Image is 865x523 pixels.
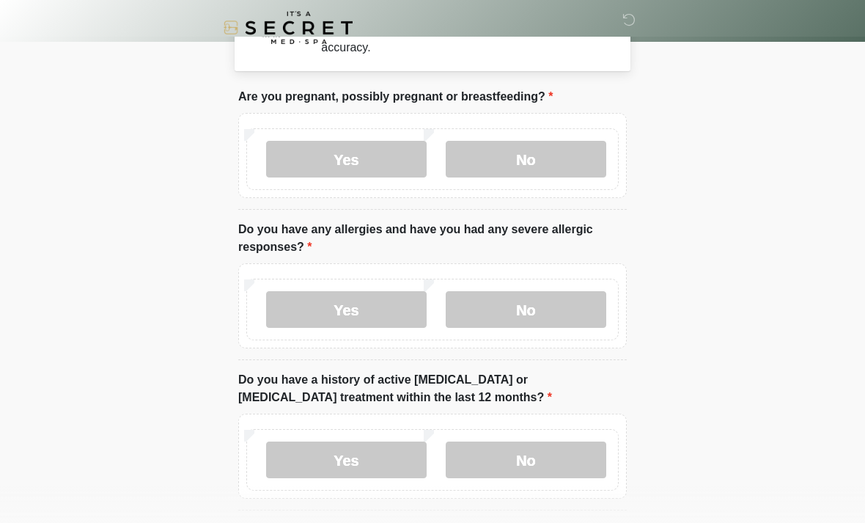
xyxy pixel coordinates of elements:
label: No [446,291,606,328]
label: Do you have any allergies and have you had any severe allergic responses? [238,221,627,256]
img: It's A Secret Med Spa Logo [224,11,353,44]
label: Yes [266,442,427,478]
label: No [446,141,606,178]
label: Do you have a history of active [MEDICAL_DATA] or [MEDICAL_DATA] treatment within the last 12 mon... [238,371,627,406]
label: Yes [266,141,427,178]
label: Are you pregnant, possibly pregnant or breastfeeding? [238,88,553,106]
label: No [446,442,606,478]
label: Yes [266,291,427,328]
